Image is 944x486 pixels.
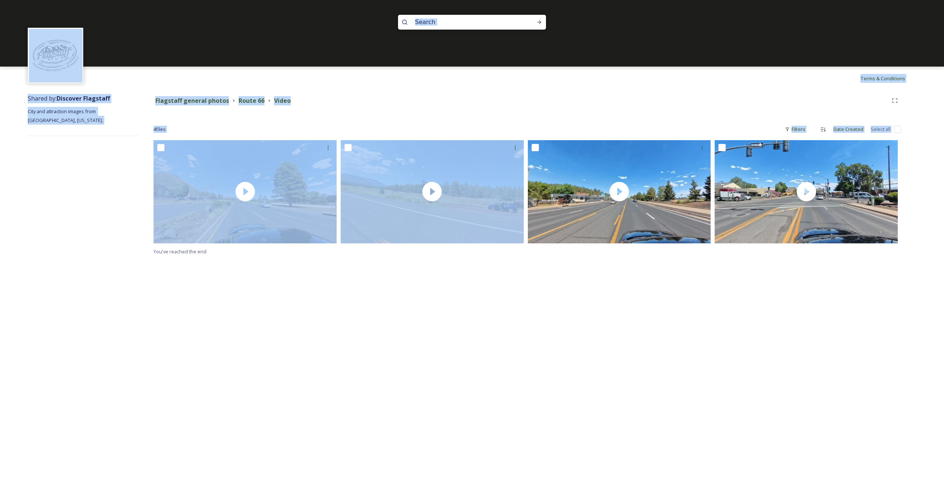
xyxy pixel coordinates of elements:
[528,140,711,243] img: thumbnail
[29,29,82,82] img: Untitled%20design%20(1).png
[781,122,809,136] div: Filters
[341,140,524,243] img: thumbnail
[715,140,898,243] img: thumbnail
[57,94,110,102] strong: Discover Flagstaff
[411,14,513,30] input: Search
[28,108,103,124] span: City and attraction images from [GEOGRAPHIC_DATA], [US_STATE].
[154,140,337,243] img: thumbnail
[154,248,206,255] span: You've reached the end
[830,122,867,136] div: Date Created
[155,97,229,105] strong: Flagstaff general photos
[274,97,291,105] strong: Video
[239,97,264,105] strong: Route 66
[860,75,905,82] span: Terms & Conditions
[154,126,166,133] span: 4 file s
[871,126,890,133] span: Select all
[860,74,916,83] a: Terms & Conditions
[28,94,110,102] span: Shared by:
